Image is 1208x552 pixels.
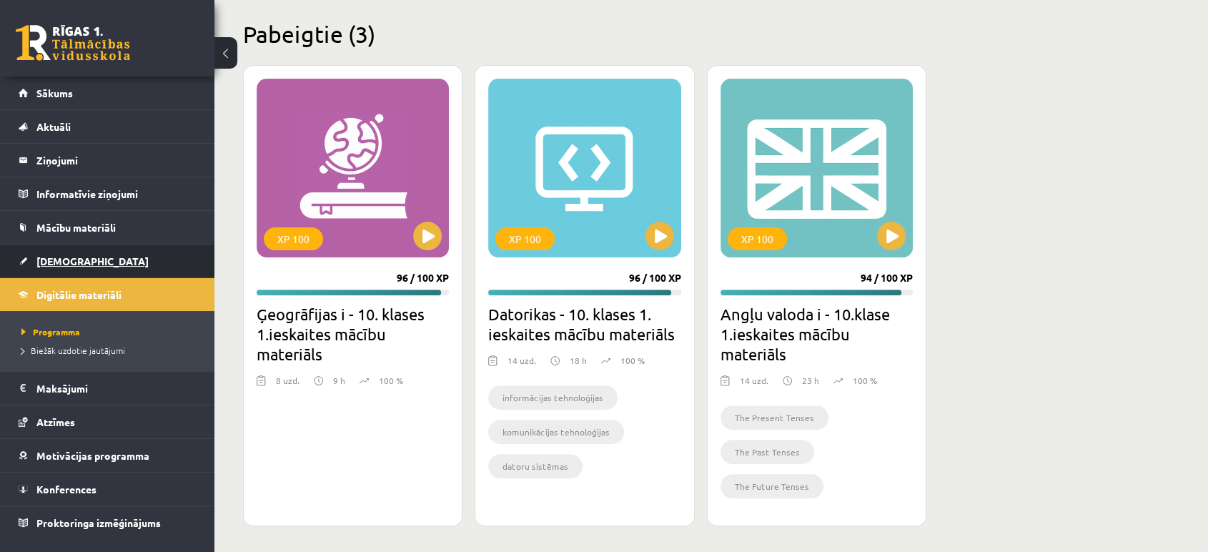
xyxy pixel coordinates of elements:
[19,278,197,311] a: Digitālie materiāli
[19,144,197,177] a: Ziņojumi
[19,506,197,539] a: Proktoringa izmēģinājums
[740,374,768,395] div: 14 uzd.
[16,25,130,61] a: Rīgas 1. Tālmācības vidusskola
[36,144,197,177] legend: Ziņojumi
[36,120,71,133] span: Aktuāli
[36,288,122,301] span: Digitālie materiāli
[36,177,197,210] legend: Informatīvie ziņojumi
[19,77,197,109] a: Sākums
[19,405,197,438] a: Atzīmes
[488,304,680,344] h2: Datorikas - 10. klases 1. ieskaites mācību materiāls
[264,227,323,250] div: XP 100
[19,177,197,210] a: Informatīvie ziņojumi
[19,372,197,405] a: Maksājumi
[721,440,814,464] li: The Past Tenses
[721,474,823,498] li: The Future Tenses
[19,473,197,506] a: Konferences
[21,345,125,356] span: Biežāk uzdotie jautājumi
[21,325,200,338] a: Programma
[36,372,197,405] legend: Maksājumi
[36,516,161,529] span: Proktoringa izmēģinājums
[36,415,75,428] span: Atzīmes
[488,385,618,410] li: informācijas tehnoloģijas
[36,87,73,99] span: Sākums
[257,304,449,364] h2: Ģeogrāfijas i - 10. klases 1.ieskaites mācību materiāls
[488,454,583,478] li: datoru sistēmas
[36,449,149,462] span: Motivācijas programma
[728,227,787,250] div: XP 100
[19,211,197,244] a: Mācību materiāli
[508,354,536,375] div: 14 uzd.
[21,326,80,337] span: Programma
[36,255,149,267] span: [DEMOGRAPHIC_DATA]
[802,374,819,387] p: 23 h
[333,374,345,387] p: 9 h
[488,420,624,444] li: komunikācijas tehnoloģijas
[36,221,116,234] span: Mācību materiāli
[379,374,403,387] p: 100 %
[570,354,587,367] p: 18 h
[19,439,197,472] a: Motivācijas programma
[36,483,96,496] span: Konferences
[721,304,913,364] h2: Angļu valoda i - 10.klase 1.ieskaites mācību materiāls
[721,405,828,430] li: The Present Tenses
[243,20,1158,48] h2: Pabeigtie (3)
[19,110,197,143] a: Aktuāli
[853,374,877,387] p: 100 %
[276,374,299,395] div: 8 uzd.
[495,227,555,250] div: XP 100
[19,245,197,277] a: [DEMOGRAPHIC_DATA]
[620,354,645,367] p: 100 %
[21,344,200,357] a: Biežāk uzdotie jautājumi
